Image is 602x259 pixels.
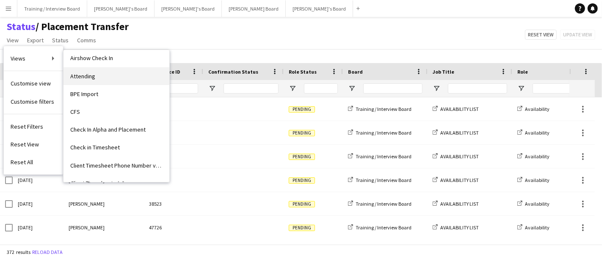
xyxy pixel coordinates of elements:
[13,168,64,192] div: [DATE]
[27,36,44,44] span: Export
[64,85,169,103] a: undefined
[11,158,33,166] span: Reset All
[13,216,64,239] div: [DATE]
[30,248,64,257] button: Reload data
[348,85,356,92] button: Open Filter Menu
[77,36,96,44] span: Comms
[4,118,63,135] a: Reset Filters
[13,192,64,215] div: [DATE]
[356,106,411,112] span: Training / Interview Board
[4,50,63,67] a: Views
[64,103,169,121] a: undefined
[74,35,99,46] a: Comms
[222,0,286,17] button: [PERSON_NAME] Board
[4,153,63,171] a: Reset All
[525,129,550,136] span: Availability
[356,129,411,136] span: Training / Interview Board
[348,177,411,183] a: Training / Interview Board
[64,138,169,156] a: undefined
[11,55,25,62] span: Views
[69,201,105,207] span: [PERSON_NAME]
[289,225,315,231] span: Pending
[155,0,222,17] button: [PERSON_NAME]'s Board
[70,54,113,62] span: Airshow Check In
[517,224,550,231] a: Availability
[433,224,479,231] a: AVAILABILITY LIST
[525,106,550,112] span: Availability
[363,83,423,94] input: Board Filter Input
[533,83,592,94] input: Role Filter Input
[11,98,54,105] span: Customise filters
[36,20,129,33] span: Placement Transfer
[289,177,315,184] span: Pending
[70,143,120,151] span: Check in Timesheet
[517,177,550,183] a: Availability
[433,153,479,160] a: AVAILABILITY LIST
[70,126,146,133] span: Check In Alpha and Placement
[289,69,317,75] span: Role Status
[525,224,550,231] span: Availability
[440,201,479,207] span: AVAILABILITY LIST
[356,201,411,207] span: Training / Interview Board
[64,174,169,192] a: undefined
[304,83,338,94] input: Role Status Filter Input
[517,153,550,160] a: Availability
[517,85,525,92] button: Open Filter Menu
[440,177,479,183] span: AVAILABILITY LIST
[11,123,43,130] span: Reset Filters
[433,85,440,92] button: Open Filter Menu
[208,85,216,92] button: Open Filter Menu
[64,49,169,67] a: undefined
[433,106,479,112] a: AVAILABILITY LIST
[24,35,47,46] a: Export
[144,192,203,215] div: 38523
[224,83,279,94] input: Confirmation Status Filter Input
[7,36,19,44] span: View
[289,85,296,92] button: Open Filter Menu
[144,168,203,192] div: 49320
[144,121,203,144] div: 48627
[440,153,479,160] span: AVAILABILITY LIST
[348,69,363,75] span: Board
[4,93,63,110] a: Customise filters
[289,201,315,207] span: Pending
[4,74,63,92] a: Customise view
[440,129,479,136] span: AVAILABILITY LIST
[17,0,87,17] button: Training / Interview Board
[517,129,550,136] a: Availability
[356,177,411,183] span: Training / Interview Board
[348,106,411,112] a: Training / Interview Board
[70,90,98,98] span: BPE Import
[69,224,105,231] span: [PERSON_NAME]
[7,20,36,33] a: Status
[448,83,507,94] input: Job Title Filter Input
[356,224,411,231] span: Training / Interview Board
[4,135,63,153] a: Reset View
[70,108,80,116] span: CFS
[52,36,69,44] span: Status
[87,0,155,17] button: [PERSON_NAME]'s Board
[348,201,411,207] a: Training / Interview Board
[70,179,124,187] span: Client Timesheet v1.0
[3,35,22,46] a: View
[517,106,550,112] a: Availability
[144,97,203,121] div: 49022
[164,83,198,94] input: Workforce ID Filter Input
[517,201,550,207] a: Availability
[440,106,479,112] span: AVAILABILITY LIST
[144,216,203,239] div: 47726
[208,69,258,75] span: Confirmation Status
[517,69,528,75] span: Role
[525,30,557,40] button: Reset view
[64,157,169,174] a: undefined
[289,106,315,113] span: Pending
[440,224,479,231] span: AVAILABILITY LIST
[11,80,51,87] span: Customise view
[525,177,550,183] span: Availability
[433,69,454,75] span: Job Title
[70,72,95,80] span: Attending
[289,130,315,136] span: Pending
[348,153,411,160] a: Training / Interview Board
[433,129,479,136] a: AVAILABILITY LIST
[64,121,169,138] a: undefined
